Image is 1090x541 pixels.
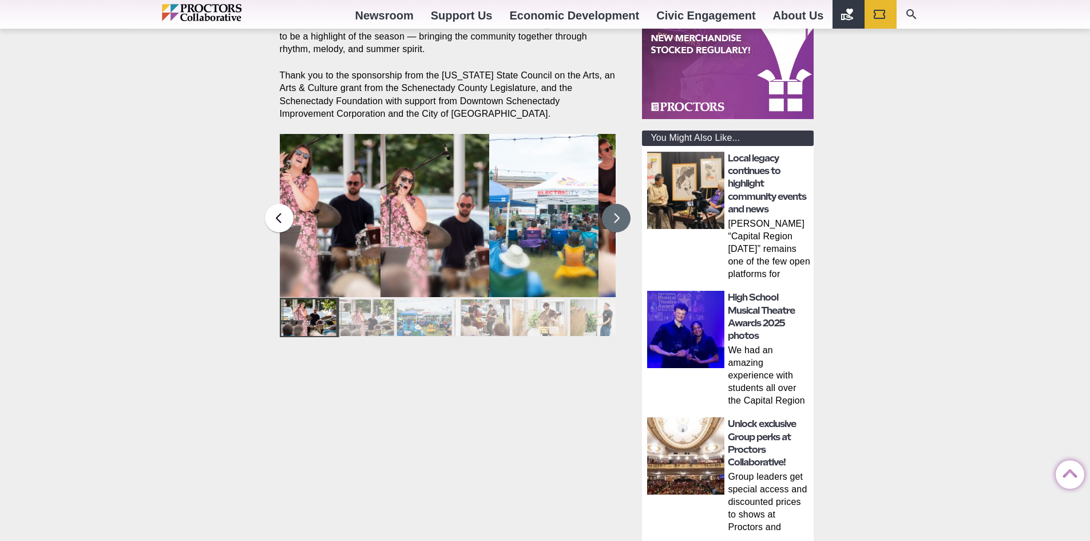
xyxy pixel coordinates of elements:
[647,417,724,495] img: thumbnail: Unlock exclusive Group perks at Proctors Collaborative!
[728,471,810,536] p: Group leaders get special access and discounted prices to shows at Proctors and theREP SCHENECTAD...
[265,204,294,232] button: Previous slide
[728,292,795,341] a: High School Musical Theatre Awards 2025 photos
[728,344,810,409] p: We had an amazing experience with students all over the Capital Region at the 2025 High School Mu...
[162,4,291,21] img: Proctors logo
[1056,461,1079,484] a: Back to Top
[642,131,814,146] div: You Might Also Like...
[647,291,724,368] img: thumbnail: High School Musical Theatre Awards 2025 photos
[728,418,796,468] a: Unlock exclusive Group perks at Proctors Collaborative!
[280,69,616,120] p: Thank you to the sponsorship from the [US_STATE] State Council on the Arts, an Arts & Culture gra...
[602,204,631,232] button: Next slide
[728,218,810,283] p: [PERSON_NAME] “Capital Region [DATE]” remains one of the few open platforms for everyday voices S...
[728,153,806,215] a: Local legacy continues to highlight community events and news
[647,152,724,229] img: thumbnail: Local legacy continues to highlight community events and news
[280,5,616,56] p: Whether grabbing lunch or just soaking up the sun, attendees enjoyed a laid-back, musical break e...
